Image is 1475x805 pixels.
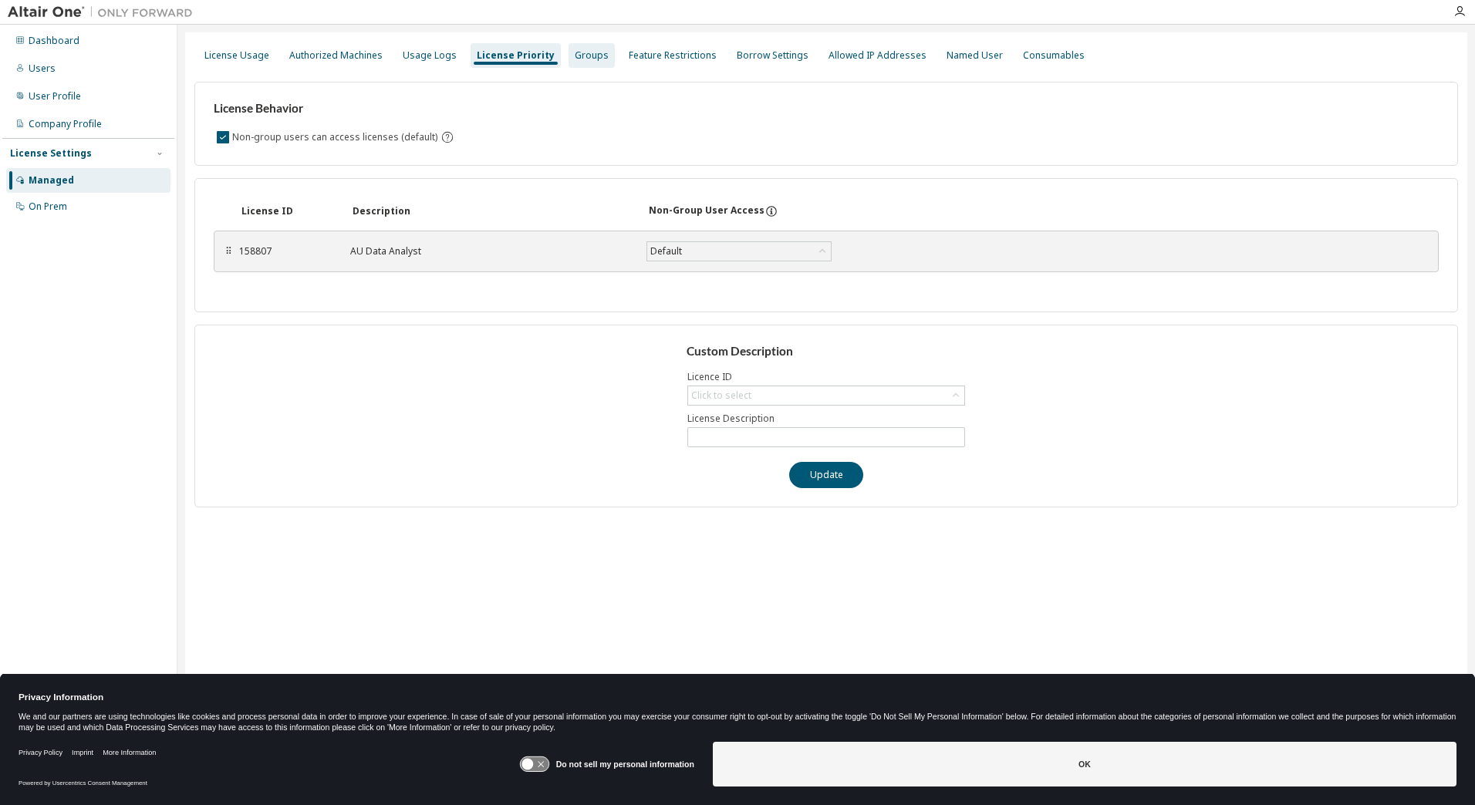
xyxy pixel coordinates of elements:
div: Feature Restrictions [629,49,717,62]
label: License Description [687,413,965,425]
label: Licence ID [687,371,965,383]
div: Default [647,242,831,261]
img: Altair One [8,5,201,20]
div: User Profile [29,90,81,103]
div: License Usage [204,49,269,62]
div: Dashboard [29,35,79,47]
div: License Priority [477,49,555,62]
div: Default [648,243,684,260]
div: Users [29,62,56,75]
div: Groups [575,49,609,62]
div: Company Profile [29,118,102,130]
h3: Custom Description [687,344,967,359]
div: Authorized Machines [289,49,383,62]
div: Description [353,205,630,217]
h3: License Behavior [214,101,452,116]
div: 158807 [239,245,332,258]
div: Allowed IP Addresses [829,49,927,62]
div: License ID [241,205,334,217]
button: Update [789,462,863,488]
div: Usage Logs [403,49,457,62]
div: Consumables [1023,49,1085,62]
div: On Prem [29,200,67,213]
div: Borrow Settings [737,49,808,62]
svg: By default any user not assigned to any group can access any license. Turn this setting off to di... [440,130,454,144]
div: Named User [947,49,1003,62]
div: Non-Group User Access [649,204,765,218]
div: Click to select [688,386,964,405]
div: Managed [29,174,74,187]
label: Non-group users can access licenses (default) [232,128,440,147]
div: License Settings [10,147,92,160]
div: ⠿ [224,245,233,258]
div: AU Data Analyst [350,245,628,258]
div: Click to select [691,389,751,402]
